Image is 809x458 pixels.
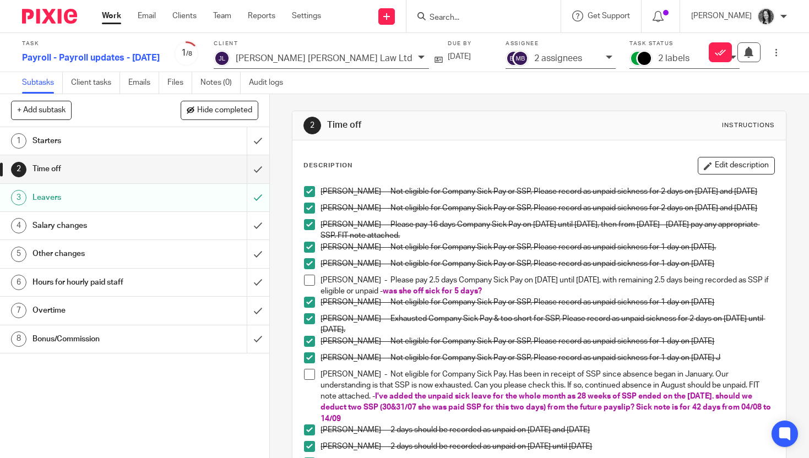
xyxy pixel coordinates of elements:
p: [PERSON_NAME] - Please pay 16 days Company Sick Pay on [DATE] until [DATE], then from [DATE] - [D... [321,219,774,242]
p: [PERSON_NAME] - Not eligible for Company Sick Pay or SSP, Please record as unpaid sickness for 1 ... [321,242,774,253]
a: Emails [128,72,159,94]
p: Description [303,161,352,170]
p: [PERSON_NAME] - Please pay 2.5 days Company Sick Pay on [DATE] until [DATE], with remaining 2.5 d... [321,275,774,297]
div: 7 [11,303,26,318]
p: [PERSON_NAME] - Not eligible for Company Sick Pay. Has been in receipt of SSP since absence began... [321,369,774,424]
div: 8 [11,331,26,347]
div: 2 [11,162,26,177]
p: [PERSON_NAME] - 2 days should be recorded as unpaid on [DATE] and [DATE] [321,424,774,435]
span: I've added the unpaid sick leave for the whole month as 28 weeks of SSP ended on the [DATE]. shou... [321,392,773,423]
a: Client tasks [71,72,120,94]
h1: Salary changes [32,217,168,234]
label: Due by [448,40,492,47]
h1: Hours for hourly paid staff [32,274,168,291]
div: 3 [11,190,26,205]
h1: Time off [32,161,168,177]
label: Task [22,40,160,47]
img: svg%3E [512,50,529,67]
div: 1 [11,133,26,149]
img: svg%3E [506,50,522,67]
input: Search [428,13,528,23]
label: Client [214,40,434,47]
p: [PERSON_NAME] - Not eligible for Company Sick Pay or SSP, Please record as unpaid sickness for 1 ... [321,352,774,363]
p: [PERSON_NAME] - Not eligible for Company Sick Pay or SSP, Please record as unpaid sickness for 2 ... [321,203,774,214]
p: [PERSON_NAME] - Not eligible for Company Sick Pay or SSP, Please record as unpaid sickness for 1 ... [321,258,774,269]
h1: Leavers [32,189,168,206]
button: Edit description [698,157,775,175]
img: brodie%203%20small.jpg [757,8,775,25]
p: 2 labels [658,53,689,63]
p: [PERSON_NAME] - 2 days should be recorded as unpaid on [DATE] until [DATE] [321,441,774,452]
p: [PERSON_NAME] - Not eligible for Company Sick Pay or SSP, Please record as unpaid sickness for 1 ... [321,336,774,347]
p: [PERSON_NAME] [PERSON_NAME] Law Ltd [236,53,412,63]
div: Instructions [722,121,775,130]
a: Notes (0) [200,72,241,94]
div: 6 [11,275,26,290]
div: 1 [173,47,200,59]
p: [PERSON_NAME] - Not eligible for Company Sick Pay or SSP, Please record as unpaid sickness for 1 ... [321,297,774,308]
div: 5 [11,247,26,262]
img: Pixie [22,9,77,24]
p: [PERSON_NAME] - Not eligible for Company Sick Pay or SSP, Please record as unpaid sickness for 2 ... [321,186,774,197]
img: svg%3E [214,50,230,67]
a: Files [167,72,192,94]
a: Audit logs [249,72,291,94]
a: Email [138,10,156,21]
p: 2 assignees [534,53,582,63]
a: Clients [172,10,197,21]
span: was she off sick for 5 days? [383,287,482,295]
a: Reports [248,10,275,21]
h1: Starters [32,133,168,149]
h1: Time off [327,119,563,131]
a: Team [213,10,231,21]
h1: Other changes [32,246,168,262]
a: Settings [292,10,321,21]
a: Work [102,10,121,21]
label: Task status [629,40,740,47]
p: [PERSON_NAME] [691,10,752,21]
div: 2 [303,117,321,134]
span: Hide completed [197,106,252,115]
div: 4 [11,218,26,233]
span: Get Support [588,12,630,20]
a: Subtasks [22,72,63,94]
button: + Add subtask [11,101,72,119]
h1: Overtime [32,302,168,319]
label: Assignee [506,40,616,47]
small: /8 [186,51,192,57]
button: Hide completed [181,101,258,119]
p: [PERSON_NAME] - Exhausted Company Sick Pay & too short for SSP, Please record as unpaid sickness ... [321,313,774,336]
h1: Bonus/Commission [32,331,168,347]
span: [DATE] [448,53,471,61]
